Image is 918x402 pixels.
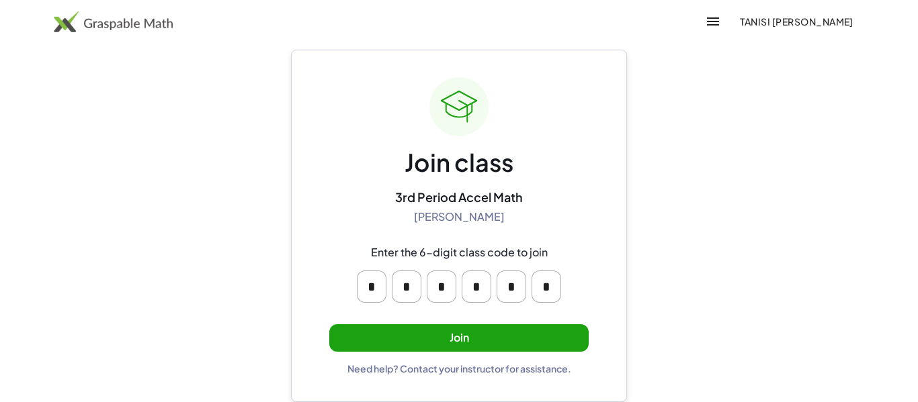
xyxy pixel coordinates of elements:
[405,147,513,179] div: Join class
[462,270,491,303] input: Please enter OTP character 4
[532,270,561,303] input: Please enter OTP character 6
[414,210,505,224] div: [PERSON_NAME]
[357,270,386,303] input: Please enter OTP character 1
[371,246,548,260] div: Enter the 6-digit class code to join
[347,362,571,374] div: Need help? Contact your instructor for assistance.
[395,189,523,205] div: 3rd Period Accel Math
[392,270,421,303] input: Please enter OTP character 2
[427,270,456,303] input: Please enter OTP character 3
[329,324,589,352] button: Join
[740,15,853,28] span: Tanisi [PERSON_NAME]
[729,9,864,34] button: Tanisi [PERSON_NAME]
[497,270,526,303] input: Please enter OTP character 5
